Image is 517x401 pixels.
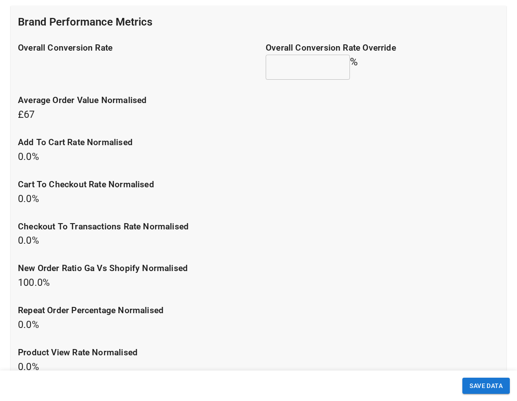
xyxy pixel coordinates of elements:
h5: Brand Performance Metrics [18,15,152,29]
div: Brand Performance Metrics [11,6,506,38]
p: average order value normalised [18,94,499,107]
p: add to cart rate normalised [18,136,499,149]
p: checkout to transactions rate normalised [18,220,499,233]
p: 0.0 % [18,304,499,332]
p: 100.0 % [18,262,499,290]
p: product view rate normalised [18,346,499,359]
p: Overall conversion rate override [266,42,499,55]
p: new order ratio ga vs shopify normalised [18,262,499,275]
p: 0.0 % [18,178,499,206]
button: SAVE DATA [462,378,510,394]
p: Overall conversion rate [18,42,251,55]
p: 0.0 % [18,136,499,164]
p: 0.0 % [18,220,499,248]
p: 0.0 % [18,346,499,374]
p: repeat order percentage normalised [18,304,499,317]
p: £67 [18,94,499,122]
p: cart to checkout rate normalised [18,178,499,191]
h5: % [266,42,499,80]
